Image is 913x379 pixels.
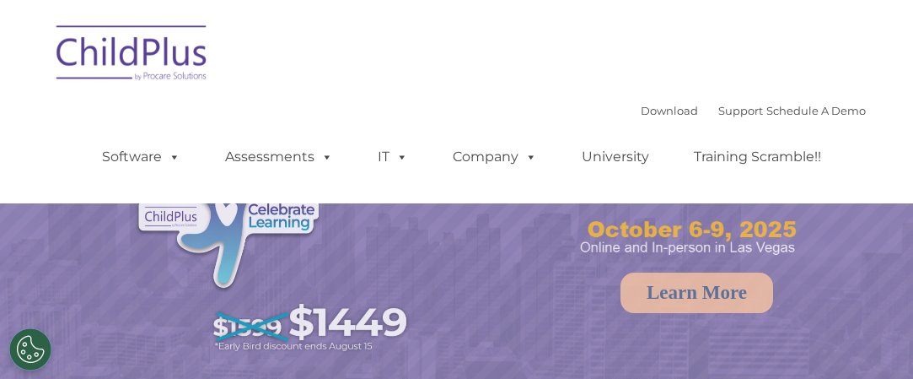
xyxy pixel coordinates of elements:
[9,328,51,371] button: Cookies Settings
[565,140,666,174] a: University
[641,104,866,117] font: |
[718,104,763,117] a: Support
[48,14,217,98] img: ChildPlus by Procare Solutions
[677,140,838,174] a: Training Scramble!!
[361,140,425,174] a: IT
[620,273,773,313] a: Learn More
[208,140,350,174] a: Assessments
[766,104,866,117] a: Schedule A Demo
[436,140,554,174] a: Company
[85,140,197,174] a: Software
[641,104,698,117] a: Download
